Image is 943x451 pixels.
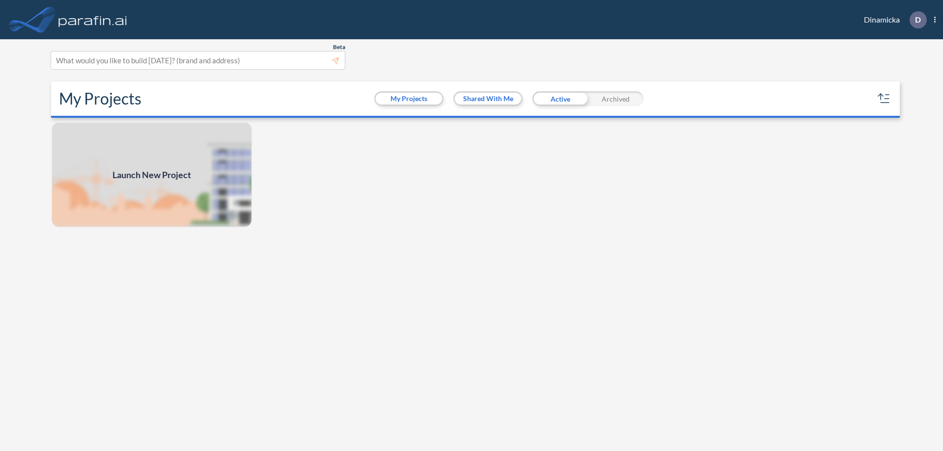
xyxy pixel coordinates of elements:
[849,11,936,28] div: Dinamicka
[532,91,588,106] div: Active
[333,43,345,51] span: Beta
[915,15,921,24] p: D
[56,10,129,29] img: logo
[51,122,252,228] a: Launch New Project
[112,168,191,182] span: Launch New Project
[455,93,521,105] button: Shared With Me
[588,91,643,106] div: Archived
[51,122,252,228] img: add
[376,93,442,105] button: My Projects
[59,89,141,108] h2: My Projects
[876,91,892,106] button: sort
